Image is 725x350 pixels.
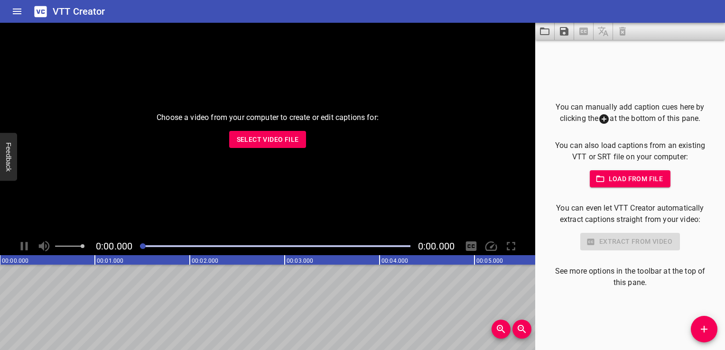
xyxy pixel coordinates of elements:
[574,23,594,40] span: Select a video in the pane to the left, then you can automatically extract captions.
[237,134,299,146] span: Select Video File
[590,170,671,188] button: Load from file
[140,245,410,247] div: Play progress
[2,258,28,264] text: 00:00.000
[229,131,307,148] button: Select Video File
[97,258,123,264] text: 00:01.000
[597,173,663,185] span: Load from file
[192,258,218,264] text: 00:02.000
[157,112,379,123] p: Choose a video from your computer to create or edit captions for:
[53,4,105,19] h6: VTT Creator
[492,320,511,339] button: Zoom In
[482,237,500,255] div: Playback Speed
[502,237,520,255] div: Toggle Full Screen
[550,140,710,163] p: You can also load captions from an existing VTT or SRT file on your computer:
[550,101,710,125] p: You can manually add caption cues here by clicking the at the bottom of this pane.
[287,258,313,264] text: 00:03.000
[691,316,717,342] button: Add Cue
[594,23,613,40] span: Add some captions below, then you can translate them.
[558,26,570,37] svg: Save captions to file
[476,258,503,264] text: 00:05.000
[512,320,531,339] button: Zoom Out
[96,240,132,252] span: Current Time
[535,23,555,40] button: Load captions from file
[555,23,574,40] button: Save captions to file
[539,26,550,37] svg: Load captions from file
[418,240,455,252] span: Video Duration
[381,258,408,264] text: 00:04.000
[550,203,710,225] p: You can even let VTT Creator automatically extract captions straight from your video:
[462,237,480,255] div: Hide/Show Captions
[550,266,710,288] p: See more options in the toolbar at the top of this pane.
[550,233,710,250] div: Select a video in the pane to the left to use this feature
